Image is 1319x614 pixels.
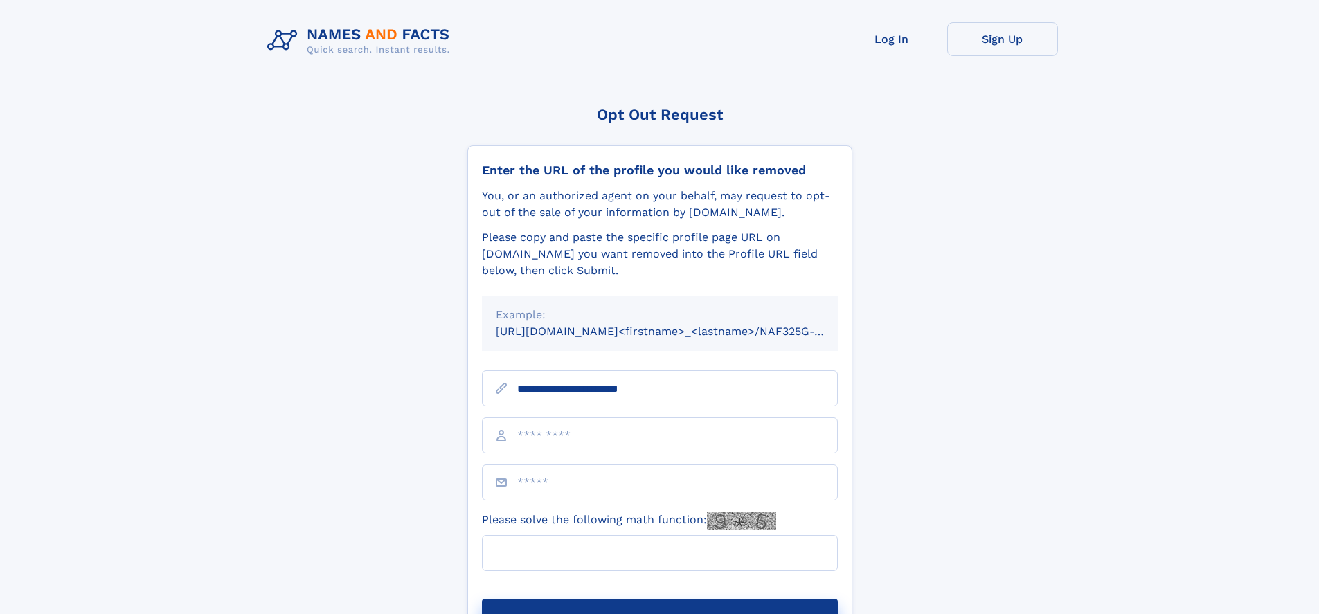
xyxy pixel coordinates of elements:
div: Example: [496,307,824,323]
label: Please solve the following math function: [482,512,776,530]
img: Logo Names and Facts [262,22,461,60]
a: Log In [836,22,947,56]
div: You, or an authorized agent on your behalf, may request to opt-out of the sale of your informatio... [482,188,838,221]
div: Please copy and paste the specific profile page URL on [DOMAIN_NAME] you want removed into the Pr... [482,229,838,279]
a: Sign Up [947,22,1058,56]
small: [URL][DOMAIN_NAME]<firstname>_<lastname>/NAF325G-xxxxxxxx [496,325,864,338]
div: Opt Out Request [467,106,852,123]
div: Enter the URL of the profile you would like removed [482,163,838,178]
